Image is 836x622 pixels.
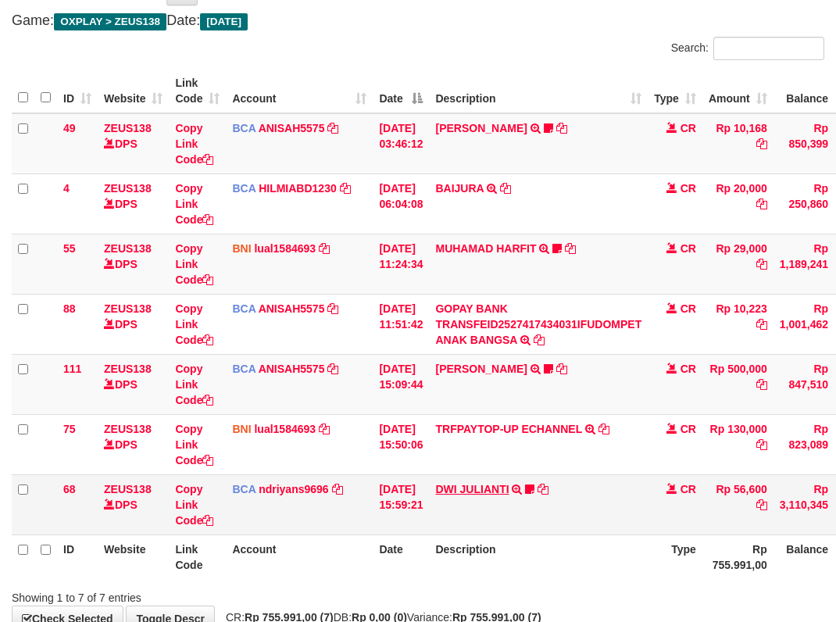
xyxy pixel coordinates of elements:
[98,474,169,534] td: DPS
[54,13,166,30] span: OXPLAY > ZEUS138
[254,242,316,255] a: lual1584693
[63,242,76,255] span: 55
[327,122,338,134] a: Copy ANISAH5575 to clipboard
[756,438,767,451] a: Copy Rp 130,000 to clipboard
[435,483,509,495] a: DWI JULIANTI
[702,234,773,294] td: Rp 29,000
[232,242,251,255] span: BNI
[373,113,429,174] td: [DATE] 03:46:12
[713,37,824,60] input: Search:
[565,242,576,255] a: Copy MUHAMAD HARFIT to clipboard
[232,122,255,134] span: BCA
[98,414,169,474] td: DPS
[435,363,527,375] a: [PERSON_NAME]
[681,182,696,195] span: CR
[259,483,329,495] a: ndriyans9696
[232,302,255,315] span: BCA
[756,318,767,331] a: Copy Rp 10,223 to clipboard
[373,234,429,294] td: [DATE] 11:24:34
[435,423,581,435] a: TRFPAYTOP-UP ECHANNEL
[175,423,213,466] a: Copy Link Code
[598,423,609,435] a: Copy TRFPAYTOP-UP ECHANNEL to clipboard
[756,258,767,270] a: Copy Rp 29,000 to clipboard
[773,474,834,534] td: Rp 3,110,345
[259,302,325,315] a: ANISAH5575
[104,242,152,255] a: ZEUS138
[756,378,767,391] a: Copy Rp 500,000 to clipboard
[98,234,169,294] td: DPS
[226,69,373,113] th: Account: activate to sort column ascending
[63,423,76,435] span: 75
[332,483,343,495] a: Copy ndriyans9696 to clipboard
[232,423,251,435] span: BNI
[500,182,511,195] a: Copy BAIJURA to clipboard
[63,363,81,375] span: 111
[773,294,834,354] td: Rp 1,001,462
[671,37,824,60] label: Search:
[259,363,325,375] a: ANISAH5575
[373,414,429,474] td: [DATE] 15:50:06
[327,363,338,375] a: Copy ANISAH5575 to clipboard
[98,354,169,414] td: DPS
[702,414,773,474] td: Rp 130,000
[435,302,641,346] a: GOPAY BANK TRANSFEID2527417434031IFUDOMPET ANAK BANGSA
[429,534,648,579] th: Description
[57,534,98,579] th: ID
[373,534,429,579] th: Date
[169,534,226,579] th: Link Code
[104,483,152,495] a: ZEUS138
[175,122,213,166] a: Copy Link Code
[226,534,373,579] th: Account
[373,69,429,113] th: Date: activate to sort column descending
[773,354,834,414] td: Rp 847,510
[63,483,76,495] span: 68
[175,242,213,286] a: Copy Link Code
[681,423,696,435] span: CR
[702,173,773,234] td: Rp 20,000
[435,182,484,195] a: BAIJURA
[104,182,152,195] a: ZEUS138
[104,363,152,375] a: ZEUS138
[98,113,169,174] td: DPS
[756,198,767,210] a: Copy Rp 20,000 to clipboard
[63,182,70,195] span: 4
[648,534,702,579] th: Type
[319,242,330,255] a: Copy lual1584693 to clipboard
[702,113,773,174] td: Rp 10,168
[373,294,429,354] td: [DATE] 11:51:42
[756,499,767,511] a: Copy Rp 56,600 to clipboard
[232,363,255,375] span: BCA
[232,182,255,195] span: BCA
[681,302,696,315] span: CR
[435,122,527,134] a: [PERSON_NAME]
[556,363,567,375] a: Copy KAREN ADELIN MARTH to clipboard
[702,294,773,354] td: Rp 10,223
[681,483,696,495] span: CR
[12,13,824,29] h4: Game: Date:
[98,294,169,354] td: DPS
[429,69,648,113] th: Description: activate to sort column ascending
[538,483,548,495] a: Copy DWI JULIANTI to clipboard
[773,534,834,579] th: Balance
[254,423,316,435] a: lual1584693
[702,69,773,113] th: Amount: activate to sort column ascending
[702,534,773,579] th: Rp 755.991,00
[63,122,76,134] span: 49
[702,354,773,414] td: Rp 500,000
[104,423,152,435] a: ZEUS138
[773,414,834,474] td: Rp 823,089
[773,234,834,294] td: Rp 1,189,241
[12,584,337,606] div: Showing 1 to 7 of 7 entries
[681,122,696,134] span: CR
[773,113,834,174] td: Rp 850,399
[169,69,226,113] th: Link Code: activate to sort column ascending
[340,182,351,195] a: Copy HILMIABD1230 to clipboard
[175,302,213,346] a: Copy Link Code
[259,182,337,195] a: HILMIABD1230
[259,122,325,134] a: ANISAH5575
[175,363,213,406] a: Copy Link Code
[556,122,567,134] a: Copy INA PAUJANAH to clipboard
[327,302,338,315] a: Copy ANISAH5575 to clipboard
[373,474,429,534] td: [DATE] 15:59:21
[773,173,834,234] td: Rp 250,860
